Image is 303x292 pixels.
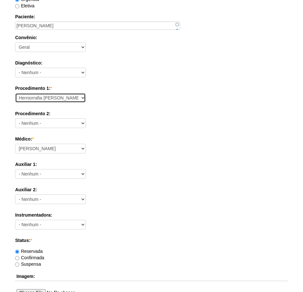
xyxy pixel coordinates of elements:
input: Confirmada [15,256,19,260]
input: Eletiva [15,4,19,8]
label: Auxiliar 1: [15,161,288,167]
th: Imagem: [15,272,288,281]
input: Suspensa [15,262,19,267]
input: Reservada [15,250,19,254]
label: Confirmada [15,255,44,260]
label: Diagnóstico: [15,60,288,66]
label: Procedimento 1: [15,85,288,91]
span: Este campo é obrigatório. [31,238,32,243]
label: Procedimento 2: [15,110,288,117]
label: Médico: [15,136,288,142]
label: Paciente: [15,13,288,20]
label: Convênio: [15,34,288,41]
label: Reservada [15,249,43,254]
label: Suspensa [15,262,41,267]
span: Este campo é obrigatório. [32,136,34,142]
label: Instrumentadora: [15,212,288,218]
label: Status: [15,237,288,244]
span: Este campo é obrigatório. [50,86,52,91]
label: Eletiva [15,3,34,8]
label: Auxiliar 2: [15,186,288,193]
